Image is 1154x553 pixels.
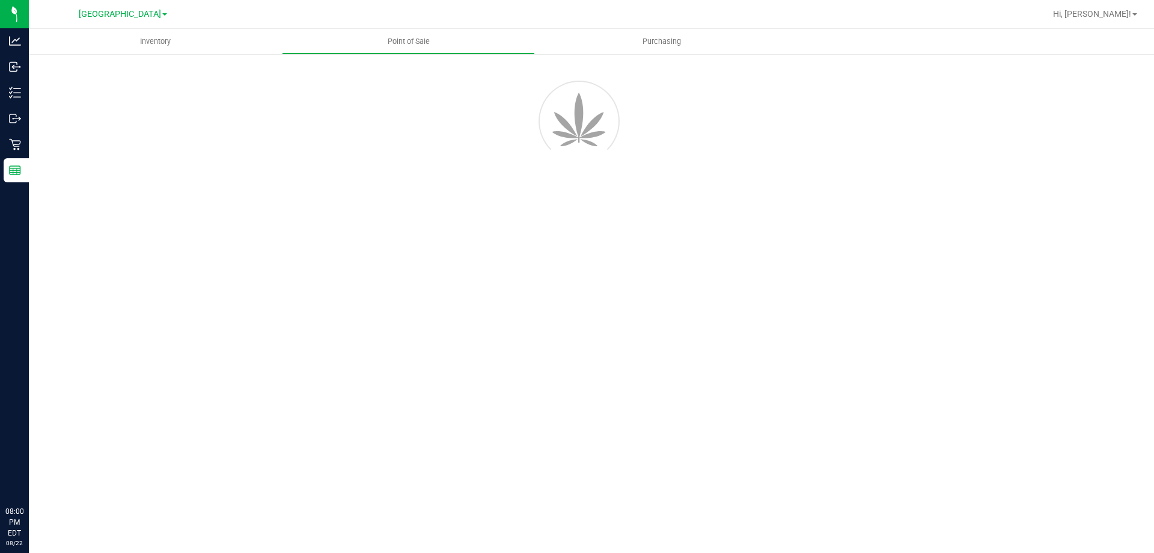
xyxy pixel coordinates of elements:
a: Purchasing [535,29,788,54]
p: 08/22 [5,539,23,548]
inline-svg: Outbound [9,113,21,125]
inline-svg: Retail [9,138,21,150]
a: Point of Sale [282,29,535,54]
span: Purchasing [626,36,697,47]
span: [GEOGRAPHIC_DATA] [79,9,161,19]
span: Point of Sale [371,36,446,47]
span: Hi, [PERSON_NAME]! [1053,9,1131,19]
inline-svg: Reports [9,164,21,176]
p: 08:00 PM EDT [5,506,23,539]
span: Inventory [124,36,187,47]
inline-svg: Inbound [9,61,21,73]
inline-svg: Inventory [9,87,21,99]
a: Inventory [29,29,282,54]
inline-svg: Analytics [9,35,21,47]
